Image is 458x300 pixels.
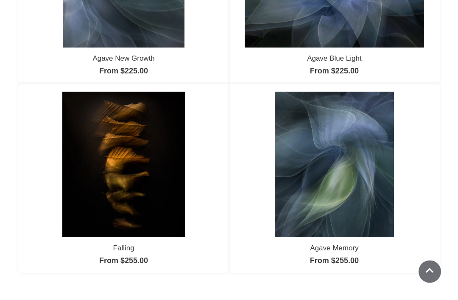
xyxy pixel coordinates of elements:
[99,257,148,265] a: From $255.00
[275,92,394,238] img: Agave Memory
[310,257,359,265] a: From $255.00
[310,244,358,252] a: Agave Memory
[99,67,148,76] a: From $225.00
[92,55,154,63] a: Agave New Growth
[307,55,362,63] a: Agave Blue Light
[419,261,441,283] a: Scroll To Top
[62,92,185,238] img: Falling
[310,67,359,76] a: From $225.00
[113,244,134,252] a: Falling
